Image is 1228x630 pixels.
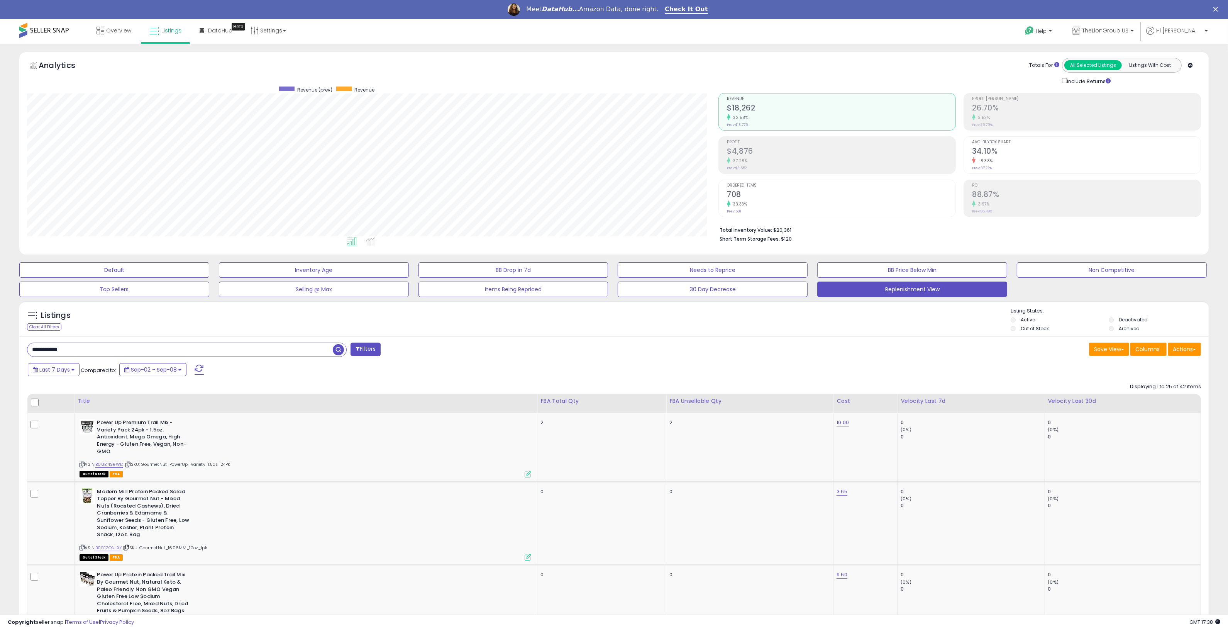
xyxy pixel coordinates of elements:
div: 0 [1048,571,1201,578]
span: Hi [PERSON_NAME] [1156,27,1203,34]
img: 41HQVulWLrL._SL40_.jpg [80,419,95,435]
button: Actions [1168,343,1201,356]
i: Get Help [1025,26,1034,36]
span: Revenue [354,87,374,93]
div: 0 [1048,488,1201,495]
div: seller snap | | [8,619,134,626]
h2: 26.70% [972,104,1201,114]
div: 0 [901,502,1044,509]
button: Listings With Cost [1121,60,1179,70]
div: 0 [1048,419,1201,426]
span: $120 [781,235,792,243]
span: All listings that are currently out of stock and unavailable for purchase on Amazon [80,471,108,477]
div: Velocity Last 30d [1048,397,1198,405]
div: 0 [1048,502,1201,509]
a: TheLionGroup US [1066,19,1140,44]
div: FBA Total Qty [540,397,663,405]
i: DataHub... [542,5,579,13]
div: Tooltip anchor [232,23,245,31]
div: Close [1213,7,1221,12]
span: Profit [PERSON_NAME] [972,97,1201,101]
span: Listings [161,27,181,34]
button: Default [19,262,209,278]
a: 10.00 [837,419,849,426]
div: 2 [669,419,827,426]
a: Settings [245,19,292,42]
h2: $4,876 [727,147,955,157]
strong: Copyright [8,618,36,626]
span: Revenue [727,97,955,101]
small: Prev: $3,552 [727,166,747,170]
h2: 88.87% [972,190,1201,200]
h5: Analytics [39,60,90,73]
div: Cost [837,397,894,405]
img: 51Bi580yGEL._SL40_.jpg [80,488,95,504]
small: 33.33% [730,201,747,207]
span: TheLionGroup US [1082,27,1128,34]
span: FBA [110,554,123,561]
small: Prev: 531 [727,209,741,214]
small: (0%) [901,579,911,585]
div: Title [78,397,534,405]
label: Active [1021,316,1035,323]
button: Last 7 Days [28,363,80,376]
a: Privacy Policy [100,618,134,626]
div: 2 [540,419,660,426]
div: ASIN: [80,419,531,476]
button: All Selected Listings [1064,60,1122,70]
span: ROI [972,183,1201,188]
div: ASIN: [80,488,531,560]
span: | SKU: GourmetNut_1606MM_12oz_1pk [123,545,207,551]
small: Prev: $13,775 [727,122,748,127]
button: BB Drop in 7d [418,262,608,278]
small: 37.28% [730,158,747,164]
a: Check It Out [665,5,708,14]
small: Prev: 37.22% [972,166,992,170]
div: 0 [540,488,660,495]
span: All listings that are currently out of stock and unavailable for purchase on Amazon [80,554,108,561]
span: 2025-09-16 17:38 GMT [1189,618,1220,626]
img: 51gM17i8RtL._SL40_.jpg [80,571,95,587]
a: Help [1019,20,1060,44]
button: Save View [1089,343,1129,356]
div: 0 [901,571,1044,578]
button: Columns [1130,343,1167,356]
a: B0BFZQNJXK [95,545,122,551]
button: Sep-02 - Sep-08 [119,363,186,376]
div: Meet Amazon Data, done right. [526,5,659,13]
button: Items Being Repriced [418,282,608,297]
a: 3.65 [837,488,847,496]
div: 0 [669,571,827,578]
b: Power Up Premium Trail Mix - Variety Pack 24pk - 1.5oz: Antioxidant, Mega Omega, High Energy - Gl... [97,419,191,457]
button: Top Sellers [19,282,209,297]
div: 0 [901,433,1044,440]
label: Archived [1119,325,1140,332]
small: (0%) [901,426,911,433]
span: Ordered Items [727,183,955,188]
b: Total Inventory Value: [720,227,772,233]
a: DataHub [194,19,238,42]
div: Include Returns [1056,76,1120,85]
div: Velocity Last 7d [901,397,1041,405]
small: 32.58% [730,115,748,121]
span: | SKU: GourmetNut_PowerUp_Variety_1.5oz_24PK [124,461,230,467]
img: Profile image for Georgie [508,3,520,16]
small: (0%) [1048,579,1059,585]
b: Short Term Storage Fees: [720,236,780,242]
a: Listings [144,19,187,42]
button: Needs to Reprice [618,262,808,278]
a: 9.60 [837,571,847,579]
span: DataHub [208,27,232,34]
h2: 34.10% [972,147,1201,157]
span: Help [1036,28,1047,34]
p: Listing States: [1011,307,1209,315]
small: (0%) [1048,496,1059,502]
div: 0 [669,488,827,495]
div: Totals For [1029,62,1059,69]
div: FBA Unsellable Qty [669,397,830,405]
a: B08B14SRWD [95,461,123,468]
span: Columns [1135,345,1160,353]
label: Out of Stock [1021,325,1049,332]
span: Sep-02 - Sep-08 [131,366,177,374]
button: Inventory Age [219,262,409,278]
